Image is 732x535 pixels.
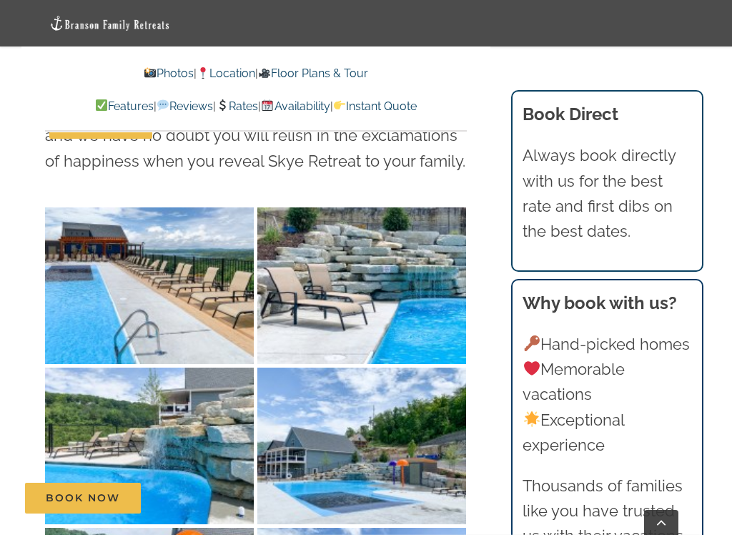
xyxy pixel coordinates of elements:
[25,483,141,514] a: Book Now
[45,368,254,524] img: Skye-Retreat-1045
[257,210,466,229] a: Skye-Retreat-1049
[217,99,228,111] img: 💲
[257,368,466,524] img: Skye-Retreat-1033 copy
[333,99,417,113] a: Instant Quote
[143,67,193,80] a: Photos
[334,99,345,111] img: 👉
[46,492,120,504] span: Book Now
[524,335,540,351] img: 🔑
[259,67,270,79] img: 🎥
[144,67,156,79] img: 📸
[503,74,548,84] span: Contact
[261,99,330,113] a: Availability
[523,290,691,316] h3: Why book with us?
[262,99,273,111] img: 📆
[49,15,171,31] img: Branson Family Retreats Logo
[95,99,154,113] a: Features
[45,64,467,83] p: | |
[197,67,255,80] a: Location
[524,360,540,376] img: ❤️
[96,99,107,111] img: ✅
[157,99,213,113] a: Reviews
[45,207,254,364] img: Skye-Retreat-1051
[524,411,540,427] img: 🌟
[45,370,254,389] a: Skye-Retreat-1045
[257,207,466,364] img: Skye-Retreat-1049
[523,143,691,244] p: Always book directly with us for the best rate and first dibs on the best dates.
[257,370,466,389] a: Skye-Retreat-1033 copy
[258,67,368,80] a: Floor Plans & Tour
[216,99,258,113] a: Rates
[523,332,691,458] p: Hand-picked homes Memorable vacations Exceptional experience
[45,97,467,116] p: | | | |
[503,56,548,102] a: Contact
[45,210,254,229] a: Skye-Retreat-1051
[157,99,169,111] img: 💬
[197,67,209,79] img: 📍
